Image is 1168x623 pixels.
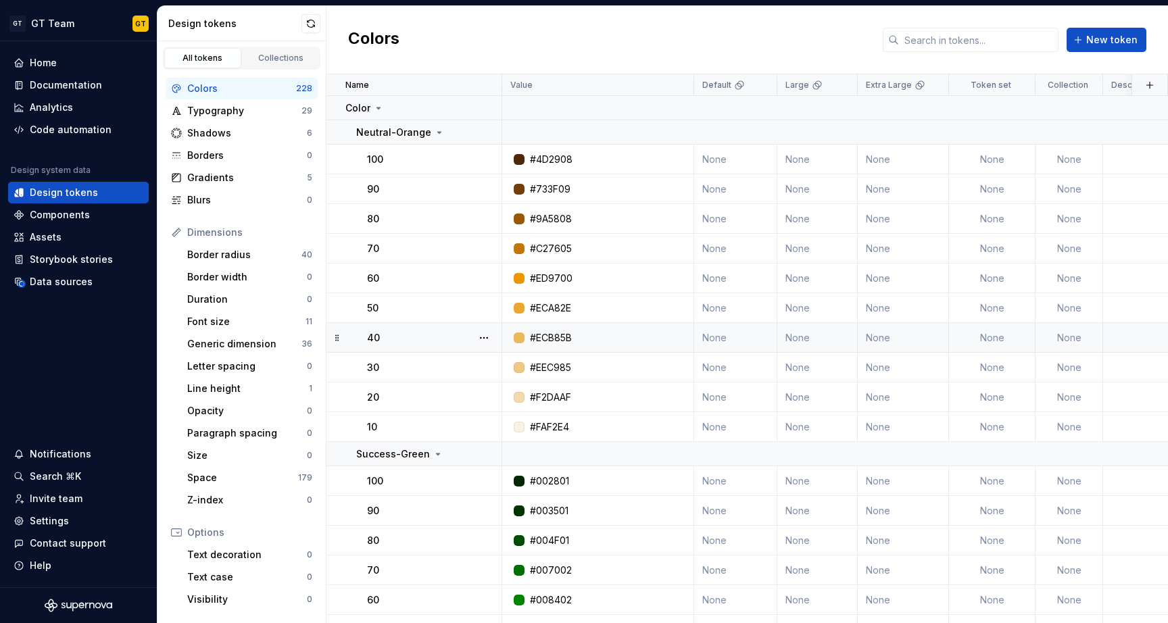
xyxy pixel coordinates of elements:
td: None [694,555,777,585]
p: Description [1111,80,1158,91]
td: None [1036,204,1103,234]
td: None [858,323,949,353]
p: 40 [367,331,380,345]
td: None [694,293,777,323]
td: None [949,353,1036,382]
div: Shadows [187,126,307,140]
a: Letter spacing0 [182,355,318,377]
button: Help [8,555,149,576]
div: Borders [187,149,307,162]
td: None [1036,496,1103,526]
div: 179 [298,472,312,483]
td: None [949,526,1036,555]
td: None [949,264,1036,293]
p: 70 [367,564,379,577]
p: 80 [367,212,379,226]
div: Duration [187,293,307,306]
p: 90 [367,504,379,518]
div: Colors [187,82,296,95]
td: None [1036,382,1103,412]
div: 0 [307,450,312,461]
p: 90 [367,182,379,196]
td: None [858,145,949,174]
td: None [694,585,777,615]
div: Text decoration [187,548,307,562]
p: 100 [367,153,383,166]
div: #733F09 [530,182,570,196]
p: Name [345,80,369,91]
td: None [694,466,777,496]
td: None [949,412,1036,442]
td: None [1036,293,1103,323]
div: 36 [301,339,312,349]
td: None [694,174,777,204]
td: None [949,382,1036,412]
div: Dimensions [187,226,312,239]
td: None [949,466,1036,496]
td: None [1036,555,1103,585]
div: 11 [306,316,312,327]
div: #003501 [530,504,568,518]
div: 0 [307,294,312,305]
div: 0 [307,405,312,416]
svg: Supernova Logo [45,599,112,612]
p: Large [785,80,809,91]
div: Documentation [30,78,102,92]
div: 0 [307,361,312,372]
div: Contact support [30,537,106,550]
p: Value [510,80,533,91]
div: Design system data [11,165,91,176]
td: None [858,293,949,323]
p: 10 [367,420,377,434]
td: None [949,145,1036,174]
div: Storybook stories [30,253,113,266]
div: Analytics [30,101,73,114]
a: Paragraph spacing0 [182,422,318,444]
td: None [858,234,949,264]
td: None [858,585,949,615]
p: 100 [367,474,383,488]
td: None [777,353,858,382]
td: None [694,234,777,264]
div: Components [30,208,90,222]
td: None [858,264,949,293]
a: Z-index0 [182,489,318,511]
td: None [858,353,949,382]
a: Home [8,52,149,74]
div: #002801 [530,474,569,488]
td: None [777,466,858,496]
td: None [777,293,858,323]
a: Design tokens [8,182,149,203]
td: None [1036,234,1103,264]
a: Text decoration0 [182,544,318,566]
a: Generic dimension36 [182,333,318,355]
div: Help [30,559,51,572]
div: #ECA82E [530,301,571,315]
td: None [694,204,777,234]
div: Collections [247,53,315,64]
div: 40 [301,249,312,260]
td: None [694,382,777,412]
div: Design tokens [30,186,98,199]
div: Text case [187,570,307,584]
div: #008402 [530,593,572,607]
a: Colors228 [166,78,318,99]
button: New token [1067,28,1146,52]
div: #007002 [530,564,572,577]
td: None [777,204,858,234]
div: Letter spacing [187,359,307,373]
div: GT [9,16,26,32]
div: Design tokens [168,17,301,30]
td: None [949,496,1036,526]
div: Visibility [187,593,307,606]
td: None [694,496,777,526]
a: Size0 [182,445,318,466]
td: None [1036,353,1103,382]
td: None [694,526,777,555]
td: None [777,585,858,615]
input: Search in tokens... [899,28,1058,52]
div: All tokens [169,53,237,64]
td: None [1036,145,1103,174]
a: Gradients5 [166,167,318,189]
td: None [777,382,858,412]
